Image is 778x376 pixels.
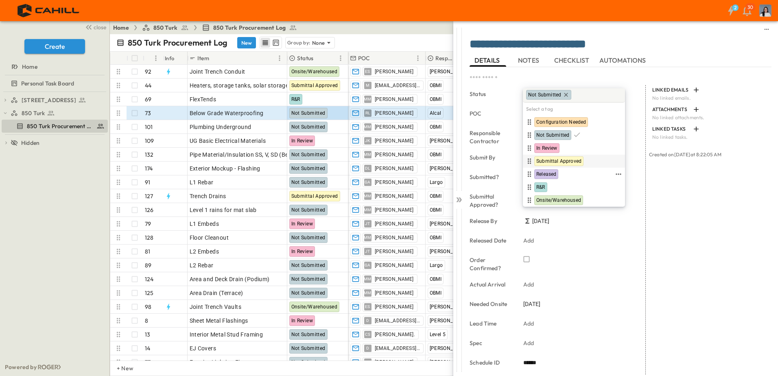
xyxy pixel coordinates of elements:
[291,83,338,88] span: Submittal Approved
[523,280,534,289] p: Add
[536,145,557,151] span: In Review
[536,197,581,203] span: Onsite/Warehoused
[524,130,623,140] div: Not Submitted
[375,110,414,116] span: [PERSON_NAME]
[145,289,154,297] p: 125
[375,193,414,199] span: [PERSON_NAME]
[275,53,284,63] button: Menu
[291,207,326,213] span: Not Submitted
[470,173,512,181] p: Submitted?
[163,52,188,65] div: Info
[413,53,423,63] button: Menu
[470,359,512,367] p: Schedule ID
[375,68,414,75] span: [PERSON_NAME]
[366,320,369,321] span: D
[211,54,220,63] button: Sort
[145,303,151,311] p: 98
[143,52,163,65] div: #
[22,96,76,104] span: [STREET_ADDRESS]
[523,319,534,328] p: Add
[536,158,581,164] span: Submittal Approved
[145,330,150,339] p: 13
[652,106,690,113] p: ATTACHMENTS
[145,275,154,283] p: 124
[536,132,569,138] span: Not Submitted
[190,164,260,173] span: Exterior Mockup - Flashing
[470,319,512,328] p: Lead Time
[365,334,371,334] span: CS
[652,95,767,101] p: No linked emails.
[2,120,108,133] div: test
[291,124,326,130] span: Not Submitted
[190,192,226,200] span: Trench Drains
[652,126,690,132] p: LINKED TASKS
[145,261,151,269] p: 89
[190,178,214,186] span: L1 Rebar
[291,262,326,268] span: Not Submitted
[523,236,534,245] p: Add
[375,345,420,352] span: [EMAIL_ADDRESS][DOMAIN_NAME]
[470,129,512,145] p: Responsible Contractor
[375,221,414,227] span: [PERSON_NAME]
[759,4,771,17] img: Profile Picture
[536,171,556,177] span: Released
[375,138,414,144] span: [PERSON_NAME]
[375,234,414,241] span: [PERSON_NAME]
[649,151,721,157] span: Created on [DATE] at 8:22:05 AM
[291,69,338,74] span: Onsite/Warehoused
[291,345,326,351] span: Not Submitted
[291,193,338,199] span: Submittal Approved
[470,153,512,162] p: Submit By
[145,317,148,325] p: 8
[358,54,370,62] p: POC
[145,247,150,256] p: 81
[524,195,623,205] div: Onsite/Warehoused
[165,47,175,70] div: Info
[375,165,414,172] span: [PERSON_NAME]
[536,184,545,190] span: R&R
[554,57,591,64] span: CHECKLIST
[364,237,372,238] span: MM
[145,206,154,214] p: 126
[652,87,690,93] p: LINKED EMAILS
[524,117,623,127] div: Configuration Needed
[291,359,326,365] span: Not Submitted
[375,248,414,255] span: [PERSON_NAME]
[375,124,414,130] span: [PERSON_NAME]
[190,261,214,269] span: L2 Rebar
[470,300,512,308] p: Needed Onsite
[291,179,326,185] span: Not Submitted
[336,53,345,63] button: Menu
[375,331,415,338] span: [PERSON_NAME].
[518,57,541,64] span: NOTES
[190,68,245,76] span: Joint Trench Conduit
[190,317,248,325] span: Sheet Metal Flashings
[21,79,74,87] span: Personal Task Board
[747,4,753,11] p: 30
[22,63,37,71] span: Home
[260,38,270,48] button: row view
[291,152,326,157] span: Not Submitted
[259,37,282,49] div: table view
[190,220,219,228] span: L1 Embeds
[10,2,88,19] img: 4f72bfc4efa7236828875bac24094a5ddb05241e32d018417354e964050affa1.png
[375,276,414,282] span: [PERSON_NAME]
[190,151,322,159] span: Pipe Material/Insulation SS, V, SD (Below Ground)
[375,96,414,103] span: [PERSON_NAME]
[117,364,122,372] p: + New
[190,81,343,90] span: Heaters, storage tanks, solar storage and expansion tank
[312,39,325,47] p: None
[375,151,414,158] span: [PERSON_NAME]
[470,109,512,118] p: POC
[470,192,512,209] p: Submittal Approved?
[291,110,326,116] span: Not Submitted
[145,164,153,173] p: 174
[146,54,155,63] button: Sort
